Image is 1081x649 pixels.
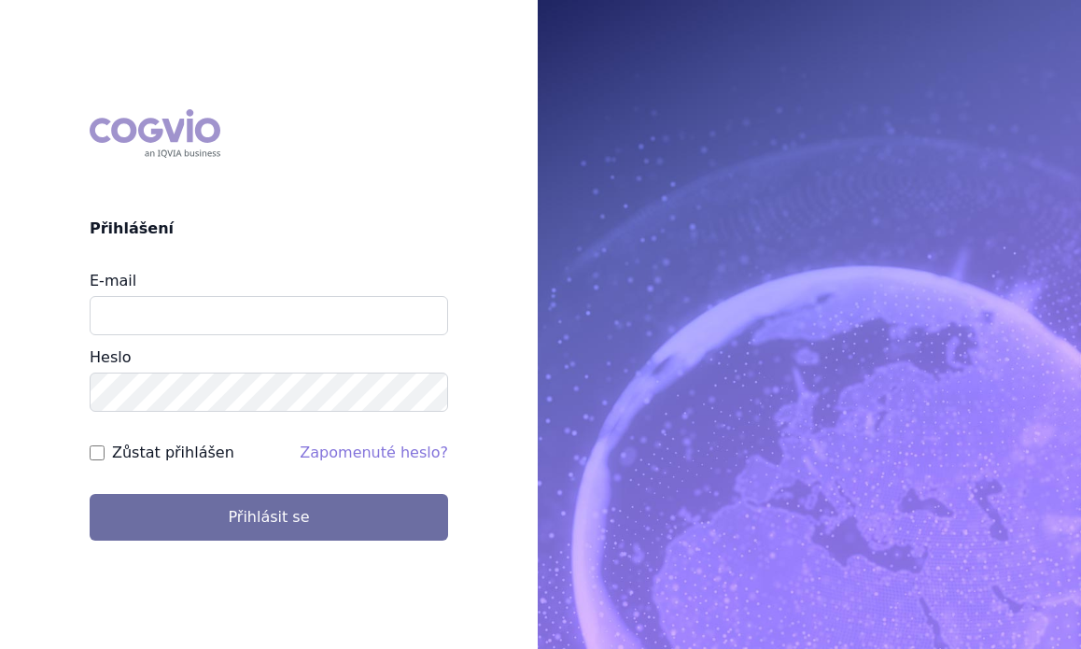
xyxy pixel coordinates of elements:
[112,442,234,464] label: Zůstat přihlášen
[90,348,131,366] label: Heslo
[90,109,220,158] div: COGVIO
[90,272,136,289] label: E-mail
[90,218,448,240] h2: Přihlášení
[90,494,448,541] button: Přihlásit se
[300,444,448,461] a: Zapomenuté heslo?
